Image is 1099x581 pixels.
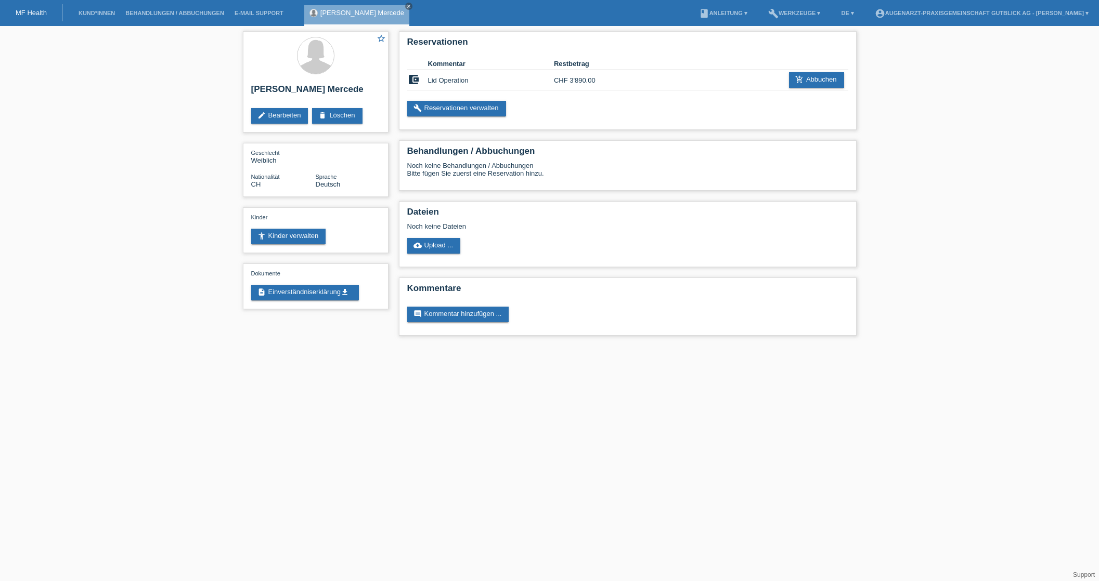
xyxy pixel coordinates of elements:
span: Deutsch [316,180,341,188]
h2: Dateien [407,207,848,222]
a: accessibility_newKinder verwalten [251,229,326,244]
i: description [257,288,266,296]
h2: Kommentare [407,283,848,299]
td: CHF 3'890.00 [554,70,617,90]
i: edit [257,111,266,120]
div: Noch keine Dateien [407,222,725,230]
i: add_shopping_cart [795,75,804,84]
a: add_shopping_cartAbbuchen [789,72,844,88]
a: MF Health [16,9,47,17]
a: DE ▾ [836,10,859,16]
span: Dokumente [251,270,280,276]
div: Noch keine Behandlungen / Abbuchungen Bitte fügen Sie zuerst eine Reservation hinzu. [407,162,848,185]
i: account_circle [875,8,885,19]
a: deleteLöschen [312,108,362,124]
h2: Behandlungen / Abbuchungen [407,146,848,162]
span: Nationalität [251,174,280,180]
a: Kund*innen [73,10,120,16]
a: close [405,3,412,10]
a: buildReservationen verwalten [407,101,506,116]
span: Schweiz [251,180,261,188]
a: cloud_uploadUpload ... [407,238,461,254]
td: Lid Operation [428,70,554,90]
i: delete [318,111,327,120]
span: Kinder [251,214,268,220]
a: bookAnleitung ▾ [694,10,753,16]
i: account_balance_wallet [407,73,420,86]
th: Restbetrag [554,58,617,70]
i: accessibility_new [257,232,266,240]
i: build [413,104,422,112]
i: book [699,8,709,19]
a: star_border [377,34,386,45]
a: descriptionEinverständniserklärungget_app [251,285,359,300]
a: Behandlungen / Abbuchungen [120,10,229,16]
span: Sprache [316,174,337,180]
div: Weiblich [251,149,316,164]
th: Kommentar [428,58,554,70]
i: build [768,8,779,19]
i: close [406,4,411,9]
a: editBearbeiten [251,108,308,124]
a: E-Mail Support [229,10,289,16]
h2: Reservationen [407,37,848,52]
i: get_app [341,288,349,296]
a: buildWerkzeuge ▾ [763,10,826,16]
h2: [PERSON_NAME] Mercede [251,84,380,100]
i: star_border [377,34,386,43]
i: comment [413,310,422,318]
a: Support [1073,571,1095,578]
span: Geschlecht [251,150,280,156]
a: commentKommentar hinzufügen ... [407,307,509,322]
a: [PERSON_NAME] Mercede [320,9,404,17]
i: cloud_upload [413,241,422,249]
a: account_circleAugenarzt-Praxisgemeinschaft Gutblick AG - [PERSON_NAME] ▾ [870,10,1094,16]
